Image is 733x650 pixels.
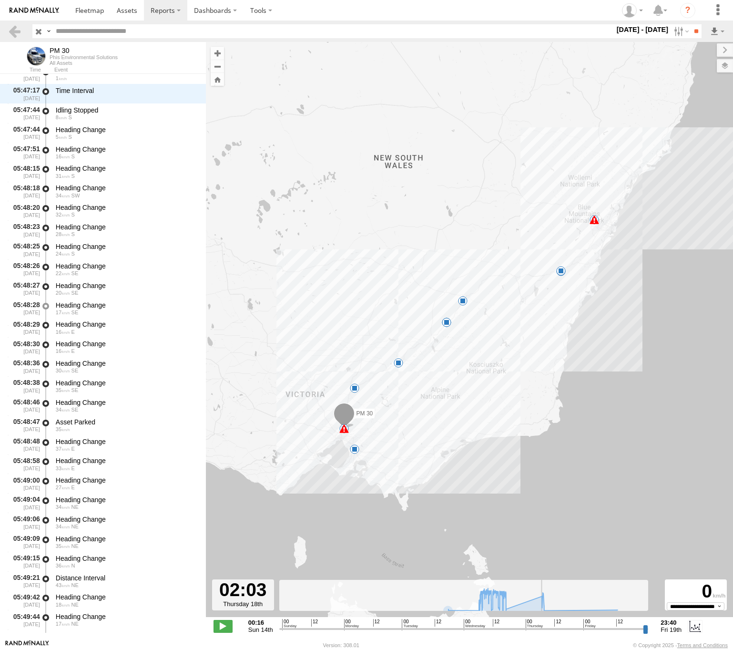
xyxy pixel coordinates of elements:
[56,75,67,81] span: 1
[8,241,41,258] div: 05:48:25 [DATE]
[311,619,318,627] span: 12
[56,476,197,485] div: Heading Change
[56,145,197,154] div: Heading Change
[248,619,273,626] strong: 00:16
[56,398,197,407] div: Heading Change
[56,340,197,348] div: Heading Change
[56,348,70,354] span: 16
[8,299,41,317] div: 05:48:28 [DATE]
[8,572,41,590] div: 05:49:21 [DATE]
[71,602,79,608] span: Heading: 38
[211,47,224,60] button: Zoom in
[54,68,206,72] div: Event
[56,543,70,549] span: 35
[8,377,41,395] div: 05:48:38 [DATE]
[248,626,273,633] span: Sun 14th Sep 2025
[71,154,75,159] span: Heading: 186
[71,563,75,568] span: Heading: 22
[56,290,70,296] span: 20
[71,387,79,393] span: Heading: 129
[344,619,359,630] span: 00
[56,310,70,315] span: 17
[590,215,599,225] div: 7
[8,553,41,570] div: 05:49:15 [DATE]
[709,24,725,38] label: Export results as...
[8,202,41,219] div: 05:48:20 [DATE]
[71,329,75,335] span: Heading: 112
[56,125,197,134] div: Heading Change
[373,619,380,627] span: 12
[56,495,197,504] div: Heading Change
[8,592,41,609] div: 05:49:42 [DATE]
[71,582,79,588] span: Heading: 27
[68,134,71,140] span: Heading: 197
[282,619,296,630] span: 00
[56,524,70,529] span: 34
[56,106,197,114] div: Idling Stopped
[211,60,224,73] button: Zoom out
[666,581,725,602] div: 0
[670,24,691,38] label: Search Filter Options
[680,3,695,18] i: ?
[71,173,75,179] span: Heading: 196
[56,563,70,568] span: 36
[56,418,197,426] div: Asset Parked
[616,619,623,627] span: 12
[493,619,499,627] span: 12
[71,290,79,296] span: Heading: 140
[71,543,79,549] span: Heading: 34
[56,223,197,231] div: Heading Change
[56,612,197,621] div: Heading Change
[8,104,41,122] div: 05:47:44 [DATE]
[323,642,359,648] div: Version: 308.01
[71,621,79,627] span: Heading: 62
[68,114,71,120] span: Heading: 197
[56,270,70,276] span: 22
[8,163,41,181] div: 05:48:15 [DATE]
[56,602,70,608] span: 18
[8,494,41,512] div: 05:49:04 [DATE]
[8,280,41,298] div: 05:48:27 [DATE]
[8,416,41,434] div: 05:48:47 [DATE]
[8,260,41,278] div: 05:48:26 [DATE]
[56,193,70,198] span: 34
[8,338,41,356] div: 05:48:30 [DATE]
[56,359,197,368] div: Heading Change
[56,593,197,601] div: Heading Change
[56,212,70,217] span: 32
[71,310,79,315] span: Heading: 127
[56,387,70,393] span: 35
[56,154,70,159] span: 16
[8,358,41,375] div: 05:48:36 [DATE]
[56,426,70,432] span: 35
[435,619,441,627] span: 12
[8,183,41,200] div: 05:48:18 [DATE]
[56,114,67,120] span: 8
[56,515,197,524] div: Heading Change
[56,535,197,543] div: Heading Change
[71,485,75,490] span: Heading: 72
[56,251,70,257] span: 24
[71,231,75,237] span: Heading: 182
[71,251,75,257] span: Heading: 164
[214,620,233,632] label: Play/Stop
[8,319,41,337] div: 05:48:29 [DATE]
[211,73,224,86] button: Zoom Home
[71,407,79,413] span: Heading: 113
[8,436,41,454] div: 05:48:48 [DATE]
[8,124,41,142] div: 05:47:44 [DATE]
[56,446,70,452] span: 37
[356,410,373,416] span: PM 30
[8,85,41,103] div: 05:47:17 [DATE]
[56,301,197,310] div: Heading Change
[71,446,75,452] span: Heading: 102
[56,407,70,413] span: 34
[8,455,41,473] div: 05:48:58 [DATE]
[56,329,70,335] span: 16
[619,3,646,18] div: Eric Yao
[56,379,197,387] div: Heading Change
[56,437,197,446] div: Heading Change
[71,348,75,354] span: Heading: 99
[661,619,682,626] strong: 23:40
[464,619,485,630] span: 00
